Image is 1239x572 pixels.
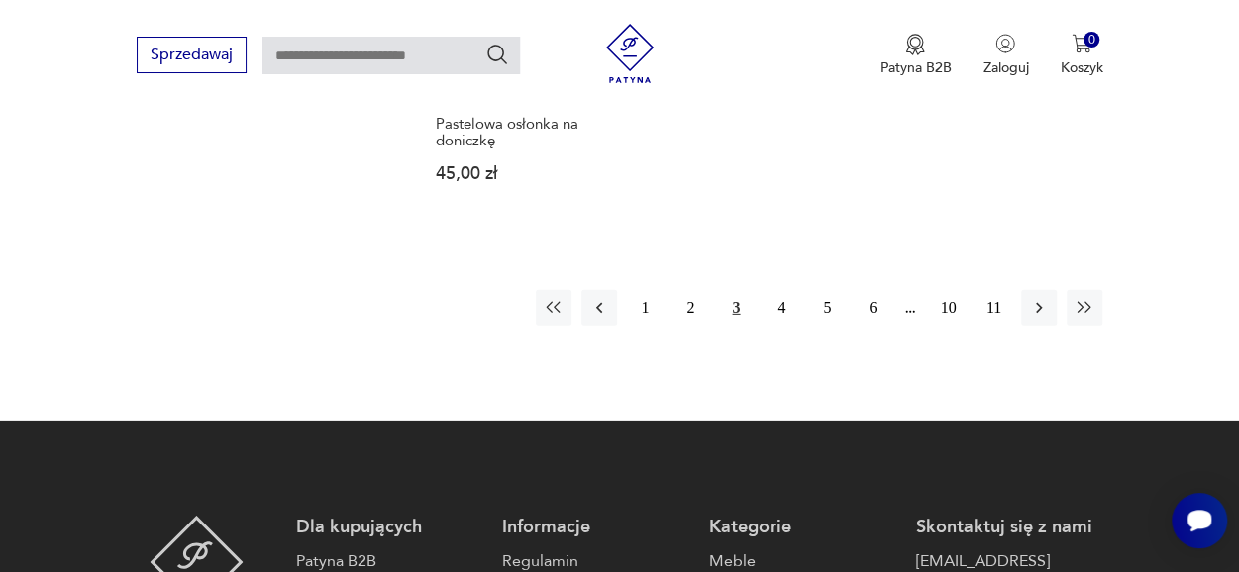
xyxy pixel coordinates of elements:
[502,516,689,539] p: Informacje
[296,516,483,539] p: Dla kupujących
[982,58,1028,77] p: Zaloguj
[600,24,660,83] img: Patyna - sklep z meblami i dekoracjami vintage
[1060,34,1102,77] button: 0Koszyk
[718,290,754,326] button: 3
[879,34,951,77] a: Ikona medaluPatyna B2B
[137,49,247,63] a: Sprzedawaj
[672,290,708,326] button: 2
[879,34,951,77] button: Patyna B2B
[855,290,890,326] button: 6
[436,165,630,182] p: 45,00 zł
[709,516,896,539] p: Kategorie
[809,290,845,326] button: 5
[905,34,925,55] img: Ikona medalu
[916,516,1103,539] p: Skontaktuj się z nami
[485,43,509,66] button: Szukaj
[976,290,1011,326] button: 11
[1172,493,1227,548] iframe: Smartsupp widget button
[1060,58,1102,77] p: Koszyk
[930,290,966,326] button: 10
[1084,32,1100,48] div: 0
[982,34,1028,77] button: Zaloguj
[627,290,663,326] button: 1
[436,116,630,149] h3: Pastelowa osłonka na doniczkę
[879,58,951,77] p: Patyna B2B
[137,37,247,73] button: Sprzedawaj
[764,290,799,326] button: 4
[995,34,1015,53] img: Ikonka użytkownika
[1072,34,1091,53] img: Ikona koszyka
